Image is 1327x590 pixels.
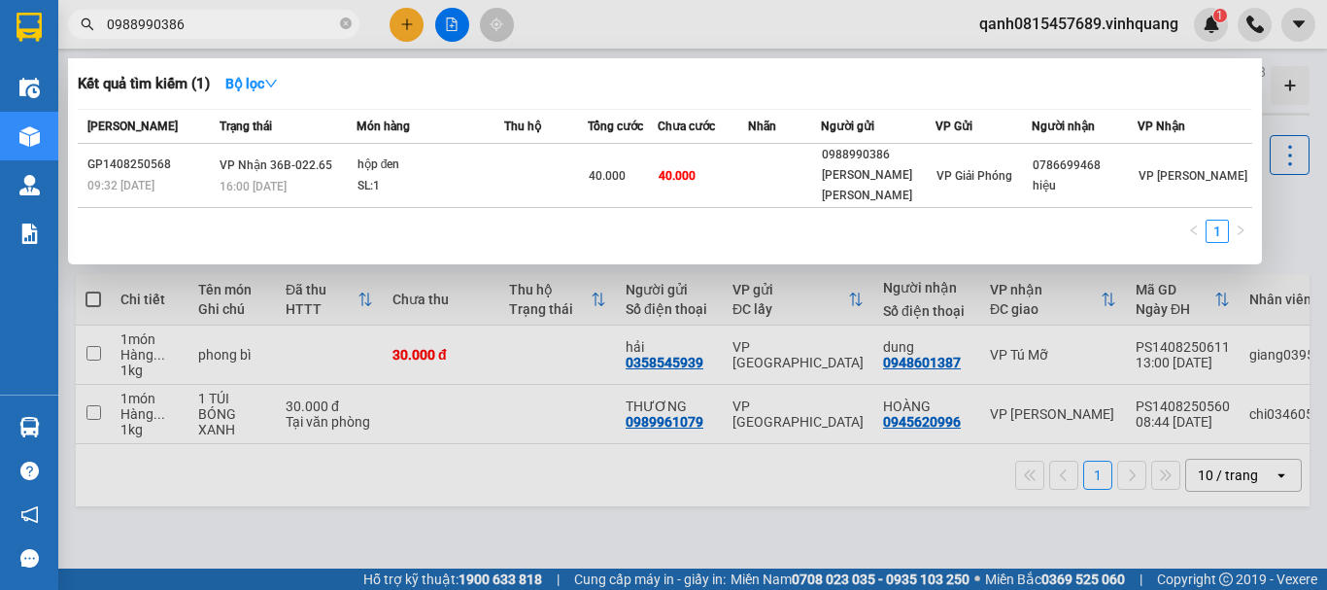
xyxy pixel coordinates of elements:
img: warehouse-icon [19,78,40,98]
div: hiệu [1033,176,1138,196]
span: close-circle [340,16,352,34]
span: Trạng thái [220,120,272,133]
input: Tìm tên, số ĐT hoặc mã đơn [107,14,336,35]
span: VP Nhận [1138,120,1185,133]
span: 16:00 [DATE] [220,180,287,193]
span: Tổng cước [588,120,643,133]
span: question-circle [20,462,39,480]
span: search [81,17,94,31]
span: 40.000 [589,169,626,183]
span: VP [PERSON_NAME] [1139,169,1247,183]
span: message [20,549,39,568]
li: Next Page [1229,220,1252,243]
span: VP Gửi [936,120,972,133]
span: down [264,77,278,90]
span: Người gửi [821,120,874,133]
img: warehouse-icon [19,175,40,195]
span: VP Giải Phóng [936,169,1012,183]
span: Thu hộ [504,120,541,133]
a: 1 [1207,221,1228,242]
img: solution-icon [19,224,40,244]
span: right [1235,225,1246,236]
li: Previous Page [1182,220,1206,243]
span: VP Nhận 36B-022.65 [220,158,332,172]
span: Chưa cước [658,120,715,133]
li: 1 [1206,220,1229,243]
button: Bộ lọcdown [210,68,293,99]
span: left [1188,225,1200,236]
span: 40.000 [659,169,696,183]
span: Người nhận [1032,120,1095,133]
h3: Kết quả tìm kiếm ( 1 ) [78,74,210,94]
button: left [1182,220,1206,243]
div: hộp đen [357,155,503,176]
div: GP1408250568 [87,155,214,175]
span: close-circle [340,17,352,29]
img: warehouse-icon [19,417,40,437]
span: notification [20,505,39,524]
img: warehouse-icon [19,126,40,147]
span: 09:32 [DATE] [87,179,154,192]
span: Món hàng [357,120,410,133]
div: 0786699468 [1033,156,1138,176]
div: [PERSON_NAME] [PERSON_NAME] [822,165,935,206]
div: 0988990386 [822,145,935,165]
span: Nhãn [748,120,776,133]
img: logo-vxr [17,13,42,42]
div: SL: 1 [357,176,503,197]
button: right [1229,220,1252,243]
span: [PERSON_NAME] [87,120,178,133]
strong: Bộ lọc [225,76,278,91]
